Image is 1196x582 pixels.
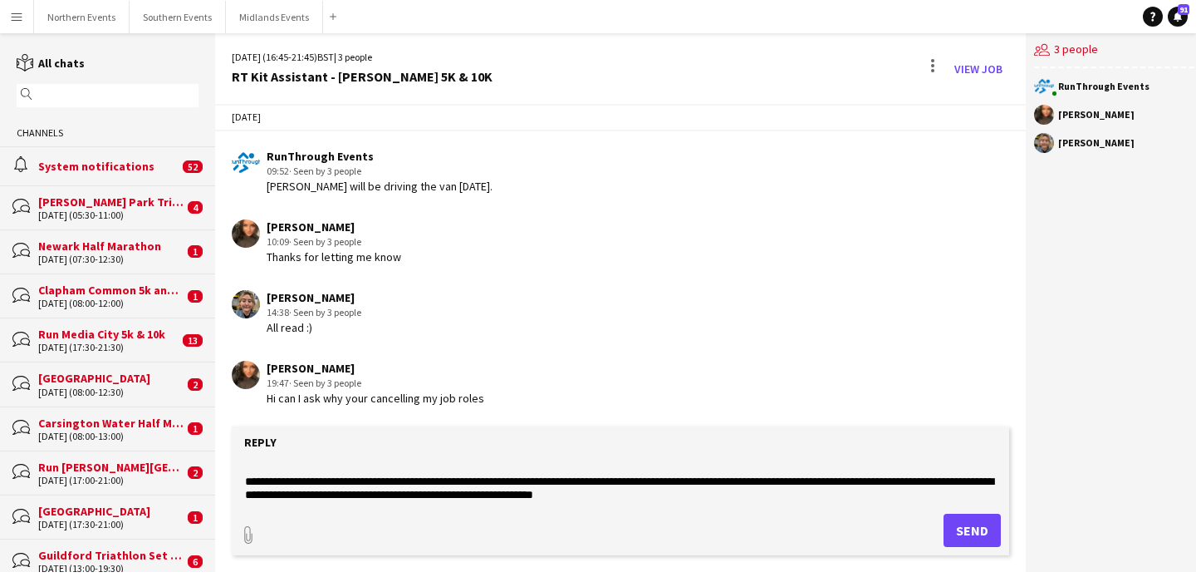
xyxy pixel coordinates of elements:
[38,416,184,431] div: Carsington Water Half Marathon & 10km
[267,179,493,194] div: [PERSON_NAME] will be driving the van [DATE].
[944,514,1001,547] button: Send
[183,334,203,347] span: 13
[317,51,334,63] span: BST
[267,164,493,179] div: 09:52
[289,165,361,177] span: · Seen by 3 people
[1058,110,1135,120] div: [PERSON_NAME]
[267,219,401,234] div: [PERSON_NAME]
[38,283,184,298] div: Clapham Common 5k and 10k
[38,239,184,254] div: Newark Half Marathon
[38,254,184,265] div: [DATE] (07:30-12:30)
[38,563,184,575] div: [DATE] (13:00-19:30)
[267,149,493,164] div: RunThrough Events
[188,245,203,258] span: 1
[38,342,179,353] div: [DATE] (17:30-21:30)
[17,56,85,71] a: All chats
[38,431,184,442] div: [DATE] (08:00-13:00)
[38,387,184,398] div: [DATE] (08:00-12:30)
[232,69,493,84] div: RT Kit Assistant - [PERSON_NAME] 5K & 10K
[188,201,203,214] span: 4
[188,555,203,568] span: 6
[1034,33,1194,68] div: 3 people
[1178,4,1189,15] span: 91
[215,103,1026,131] div: [DATE]
[267,249,401,264] div: Thanks for letting me know
[38,475,184,486] div: [DATE] (17:00-21:00)
[38,210,184,221] div: [DATE] (05:30-11:00)
[188,422,203,435] span: 1
[38,159,179,174] div: System notifications
[130,1,226,33] button: Southern Events
[232,50,493,65] div: [DATE] (16:45-21:45) | 3 people
[267,391,484,406] div: Hi can I ask why your cancelling my job roles
[267,361,484,376] div: [PERSON_NAME]
[38,460,184,475] div: Run [PERSON_NAME][GEOGRAPHIC_DATA]
[188,511,203,524] span: 1
[34,1,130,33] button: Northern Events
[188,290,203,303] span: 1
[267,320,361,335] div: All read :)
[1168,7,1188,27] a: 91
[267,305,361,320] div: 14:38
[38,504,184,519] div: [GEOGRAPHIC_DATA]
[289,306,361,318] span: · Seen by 3 people
[1058,138,1135,148] div: [PERSON_NAME]
[267,376,484,391] div: 19:47
[226,1,323,33] button: Midlands Events
[289,235,361,248] span: · Seen by 3 people
[38,371,184,386] div: [GEOGRAPHIC_DATA]
[289,377,361,389] span: · Seen by 3 people
[188,466,203,479] span: 2
[948,56,1009,82] a: View Job
[267,234,401,249] div: 10:09
[244,435,277,450] label: Reply
[38,298,184,309] div: [DATE] (08:00-12:00)
[183,160,203,173] span: 52
[38,519,184,530] div: [DATE] (17:30-21:00)
[188,378,203,391] span: 2
[38,548,184,563] div: Guildford Triathlon Set Up
[38,195,184,210] div: [PERSON_NAME] Park Triathlon
[267,290,361,305] div: [PERSON_NAME]
[1058,81,1149,91] div: RunThrough Events
[38,327,179,342] div: Run Media City 5k & 10k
